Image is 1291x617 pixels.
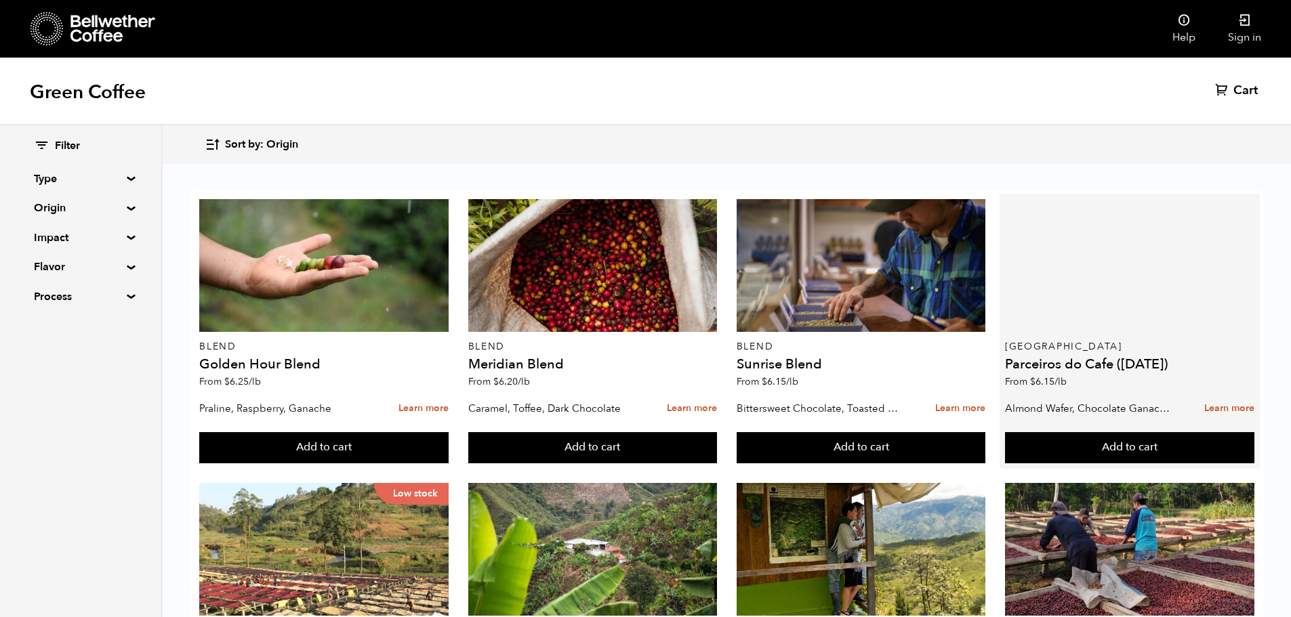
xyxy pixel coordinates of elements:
a: Low stock [199,483,449,616]
bdi: 6.15 [762,375,798,388]
a: Learn more [398,394,449,423]
span: /lb [518,375,530,388]
bdi: 6.20 [493,375,530,388]
span: Cart [1233,83,1258,99]
span: Sort by: Origin [225,137,298,152]
span: Filter [55,139,80,154]
button: Add to cart [199,432,449,463]
p: Low stock [374,483,449,505]
span: /lb [786,375,798,388]
summary: Process [34,289,127,305]
h4: Meridian Blend [468,358,718,371]
span: From [737,375,798,388]
button: Sort by: Origin [205,129,298,161]
span: /lb [1054,375,1067,388]
summary: Flavor [34,259,127,275]
a: Cart [1215,83,1261,99]
a: Learn more [1204,394,1254,423]
h4: Sunrise Blend [737,358,986,371]
p: Blend [737,342,986,352]
button: Add to cart [468,432,718,463]
span: From [199,375,261,388]
button: Add to cart [737,432,986,463]
a: Learn more [667,394,717,423]
p: Bittersweet Chocolate, Toasted Marshmallow, Candied Orange, Praline [737,398,906,419]
summary: Impact [34,230,127,246]
summary: Origin [34,200,127,216]
button: Add to cart [1005,432,1254,463]
p: Praline, Raspberry, Ganache [199,398,369,419]
p: Almond Wafer, Chocolate Ganache, Bing Cherry [1005,398,1174,419]
span: $ [224,375,230,388]
p: [GEOGRAPHIC_DATA] [1005,342,1254,352]
p: Blend [199,342,449,352]
span: $ [1030,375,1036,388]
a: Learn more [935,394,985,423]
h4: Parceiros do Cafe ([DATE]) [1005,358,1254,371]
p: Caramel, Toffee, Dark Chocolate [468,398,638,419]
bdi: 6.15 [1030,375,1067,388]
summary: Type [34,171,127,187]
h1: Green Coffee [30,80,146,104]
h4: Golden Hour Blend [199,358,449,371]
span: From [1005,375,1067,388]
p: Blend [468,342,718,352]
span: $ [762,375,767,388]
bdi: 6.25 [224,375,261,388]
span: From [468,375,530,388]
span: /lb [249,375,261,388]
span: $ [493,375,499,388]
